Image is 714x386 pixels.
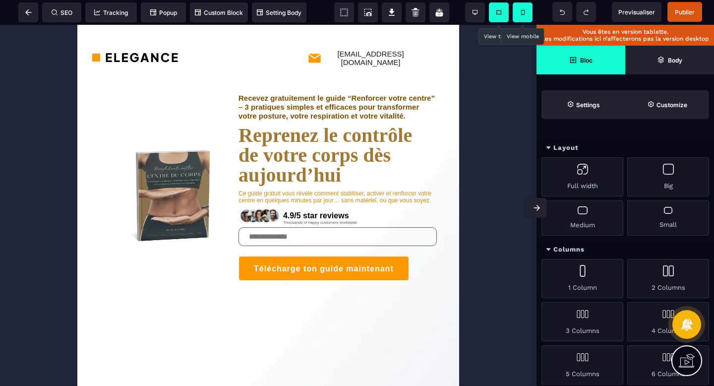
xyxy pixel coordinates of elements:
div: Small [627,200,709,236]
span: Settings [541,90,625,119]
div: 1 Column [541,259,623,298]
img: b5817189f640a198fbbb5bc8c2515528_10.png [22,54,161,228]
span: Custom Block [195,9,243,16]
div: 6 Columns [627,345,709,385]
img: 7ce4f1d884bec3e3122cfe95a8df0004_rating.png [161,181,206,201]
strong: Body [668,57,682,64]
span: Previsualiser [618,8,655,16]
span: Open Layer Manager [625,46,714,74]
strong: Bloc [580,57,593,64]
button: Télécharge ton guide maintenant [161,231,332,256]
span: Popup [150,9,177,16]
strong: Customize [656,101,687,109]
span: View components [334,2,354,22]
text: [EMAIL_ADDRESS][DOMAIN_NAME] [244,25,342,42]
p: Les modifications ici n’affecterons pas la version desktop [541,35,709,42]
div: Full width [541,157,623,196]
div: 5 Columns [541,345,623,385]
div: 3 Columns [541,302,623,341]
span: Publier [675,8,695,16]
div: 2 Columns [627,259,709,298]
img: 8aeef015e0ebd4251a34490ffea99928_mail.png [230,26,244,41]
div: Layout [536,139,714,157]
div: Medium [541,200,623,236]
span: Setting Body [257,9,301,16]
strong: Settings [576,101,600,109]
div: Columns [536,241,714,259]
div: 4 Columns [627,302,709,341]
span: Open Style Manager [625,90,709,119]
div: Big [627,157,709,196]
span: Preview [612,2,661,22]
p: Vous êtes en version tablette. [541,28,709,35]
span: Screenshot [358,2,378,22]
img: 36a31ef8dffae9761ab5e8e4264402e5_logo.png [15,25,101,40]
span: Open Blocks [536,46,625,74]
span: Tracking [94,9,128,16]
span: SEO [52,9,72,16]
